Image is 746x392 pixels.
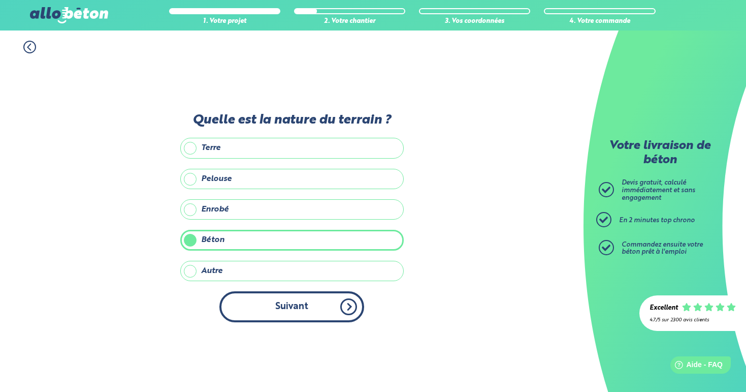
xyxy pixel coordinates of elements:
[294,18,405,25] div: 2. Votre chantier
[601,139,718,167] p: Votre livraison de béton
[656,352,735,381] iframe: Help widget launcher
[180,261,404,281] label: Autre
[30,7,108,23] img: allobéton
[619,217,695,224] span: En 2 minutes top chrono
[180,113,404,128] label: Quelle est la nature du terrain ?
[219,291,364,322] button: Suivant
[180,230,404,250] label: Béton
[622,179,695,201] span: Devis gratuit, calculé immédiatement et sans engagement
[180,169,404,189] label: Pelouse
[650,317,736,323] div: 4.7/5 sur 2300 avis clients
[180,138,404,158] label: Terre
[419,18,530,25] div: 3. Vos coordonnées
[622,242,703,256] span: Commandez ensuite votre béton prêt à l'emploi
[169,18,280,25] div: 1. Votre projet
[544,18,655,25] div: 4. Votre commande
[180,199,404,220] label: Enrobé
[650,305,678,312] div: Excellent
